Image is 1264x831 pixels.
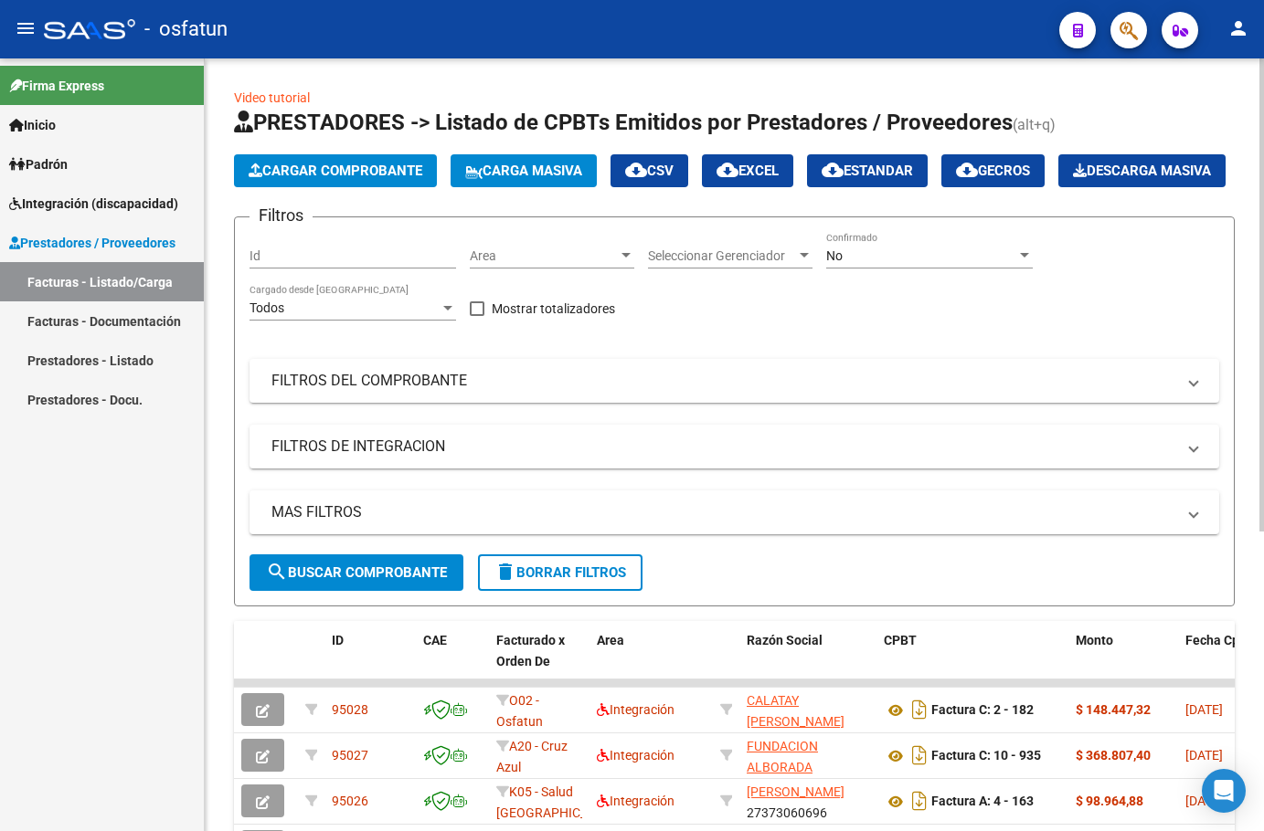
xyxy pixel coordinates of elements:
mat-panel-title: FILTROS DE INTEGRACION [271,437,1175,457]
button: Gecros [941,154,1045,187]
strong: Factura C: 10 - 935 [931,749,1041,763]
span: 95028 [332,702,368,717]
button: Carga Masiva [451,154,597,187]
mat-icon: cloud_download [625,159,647,181]
span: [DATE] [1185,748,1223,763]
a: Video tutorial [234,90,310,105]
span: PRESTADORES -> Listado de CPBTs Emitidos por Prestadores / Proveedores [234,110,1013,135]
span: K05 - Salud [GEOGRAPHIC_DATA] [496,784,620,820]
strong: $ 368.807,40 [1076,748,1151,763]
span: Gecros [956,163,1030,179]
datatable-header-cell: Area [590,621,713,701]
mat-icon: delete [494,561,516,583]
span: Todos [250,300,284,315]
span: (alt+q) [1013,116,1056,133]
span: - osfatun [144,9,228,49]
span: ID [332,633,344,647]
span: CALATAY [PERSON_NAME] [747,693,844,729]
span: Firma Express [9,76,104,96]
span: 95027 [332,748,368,763]
mat-icon: cloud_download [717,159,738,181]
span: [DATE] [1185,794,1223,808]
span: Monto [1076,633,1113,647]
span: A20 - Cruz Azul [496,739,568,774]
span: Estandar [822,163,913,179]
span: Inicio [9,115,56,135]
span: Razón Social [747,633,823,647]
span: CPBT [884,633,917,647]
datatable-header-cell: Razón Social [739,621,876,701]
span: EXCEL [717,163,779,179]
mat-icon: search [266,561,288,583]
span: 95026 [332,794,368,808]
i: Descargar documento [908,786,931,815]
mat-expansion-panel-header: MAS FILTROS [250,490,1219,534]
span: Area [470,248,618,264]
span: Prestadores / Proveedores [9,233,175,253]
button: CSV [611,154,688,187]
i: Descargar documento [908,741,931,770]
span: Borrar Filtros [494,564,626,581]
i: Descargar documento [908,695,931,724]
span: Carga Masiva [465,163,582,179]
button: Borrar Filtros [478,554,643,591]
span: [DATE] [1185,702,1223,717]
span: Integración [597,794,674,808]
span: FUNDACION ALBORADA [747,739,818,774]
mat-icon: menu [15,17,37,39]
span: Padrón [9,154,68,174]
app-download-masive: Descarga masiva de comprobantes (adjuntos) [1058,154,1226,187]
mat-icon: cloud_download [822,159,844,181]
span: CAE [423,633,447,647]
button: Buscar Comprobante [250,554,463,591]
span: Buscar Comprobante [266,564,447,581]
mat-expansion-panel-header: FILTROS DEL COMPROBANTE [250,359,1219,403]
button: Descarga Masiva [1058,154,1226,187]
strong: Factura A: 4 - 163 [931,794,1034,809]
mat-panel-title: MAS FILTROS [271,502,1175,522]
span: O02 - Osfatun Propio [496,693,543,750]
strong: Factura C: 2 - 182 [931,703,1034,718]
span: Fecha Cpbt [1185,633,1251,647]
span: Mostrar totalizadores [492,298,615,320]
div: 27373060696 [747,782,869,820]
h3: Filtros [250,203,313,228]
button: EXCEL [702,154,793,187]
span: Cargar Comprobante [249,163,422,179]
span: Integración [597,748,674,763]
mat-expansion-panel-header: FILTROS DE INTEGRACION [250,425,1219,468]
mat-icon: person [1227,17,1249,39]
span: Integración [597,702,674,717]
span: [PERSON_NAME] [747,784,844,799]
datatable-header-cell: ID [324,621,416,701]
strong: $ 98.964,88 [1076,794,1143,808]
span: Facturado x Orden De [496,633,565,668]
span: Area [597,633,624,647]
button: Cargar Comprobante [234,154,437,187]
span: Seleccionar Gerenciador [648,248,796,264]
div: 27362266616 [747,690,869,729]
div: Open Intercom Messenger [1202,769,1246,813]
span: CSV [625,163,674,179]
div: 30617480804 [747,736,869,774]
mat-icon: cloud_download [956,159,978,181]
span: Descarga Masiva [1073,163,1211,179]
span: Integración (discapacidad) [9,194,178,214]
span: No [826,248,843,263]
mat-panel-title: FILTROS DEL COMPROBANTE [271,371,1175,391]
datatable-header-cell: Monto [1068,621,1178,701]
button: Estandar [807,154,928,187]
strong: $ 148.447,32 [1076,702,1151,717]
datatable-header-cell: CAE [416,621,489,701]
datatable-header-cell: Facturado x Orden De [489,621,590,701]
datatable-header-cell: Fecha Cpbt [1178,621,1260,701]
datatable-header-cell: CPBT [876,621,1068,701]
